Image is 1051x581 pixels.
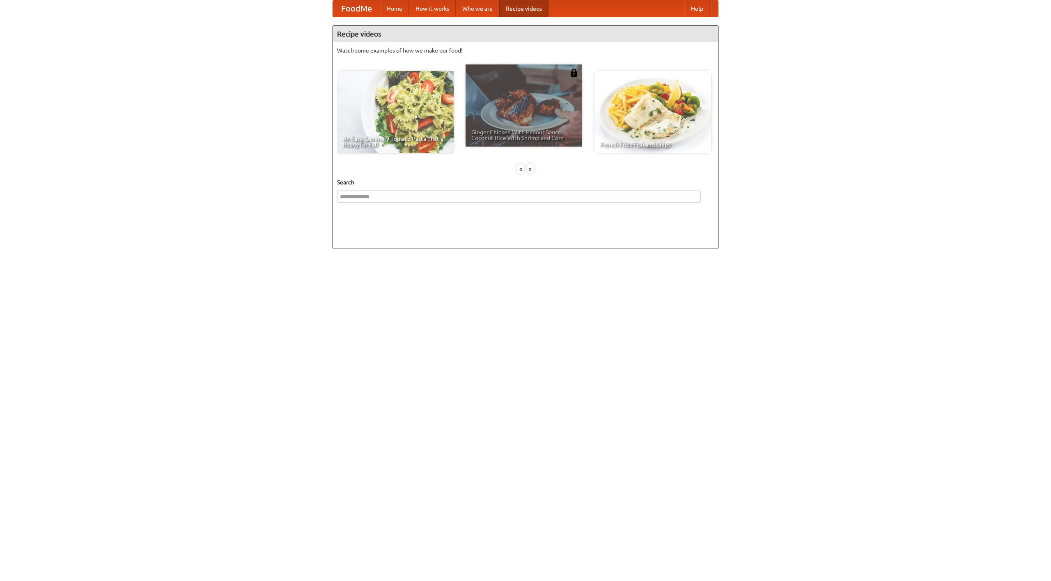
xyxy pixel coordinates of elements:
[409,0,456,17] a: How it works
[337,71,454,153] a: An Easy, Summery Tomato Pasta That's Ready for Fall
[527,164,534,174] div: »
[333,26,718,42] h4: Recipe videos
[684,0,710,17] a: Help
[499,0,548,17] a: Recipe videos
[600,142,705,147] span: French Fries Fish and Chips
[333,0,380,17] a: FoodMe
[456,0,499,17] a: Who we are
[380,0,409,17] a: Home
[337,178,714,186] h5: Search
[594,71,711,153] a: French Fries Fish and Chips
[343,136,448,147] span: An Easy, Summery Tomato Pasta That's Ready for Fall
[517,164,524,174] div: «
[337,46,714,55] p: Watch some examples of how we make our food!
[570,69,578,77] img: 483408.png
